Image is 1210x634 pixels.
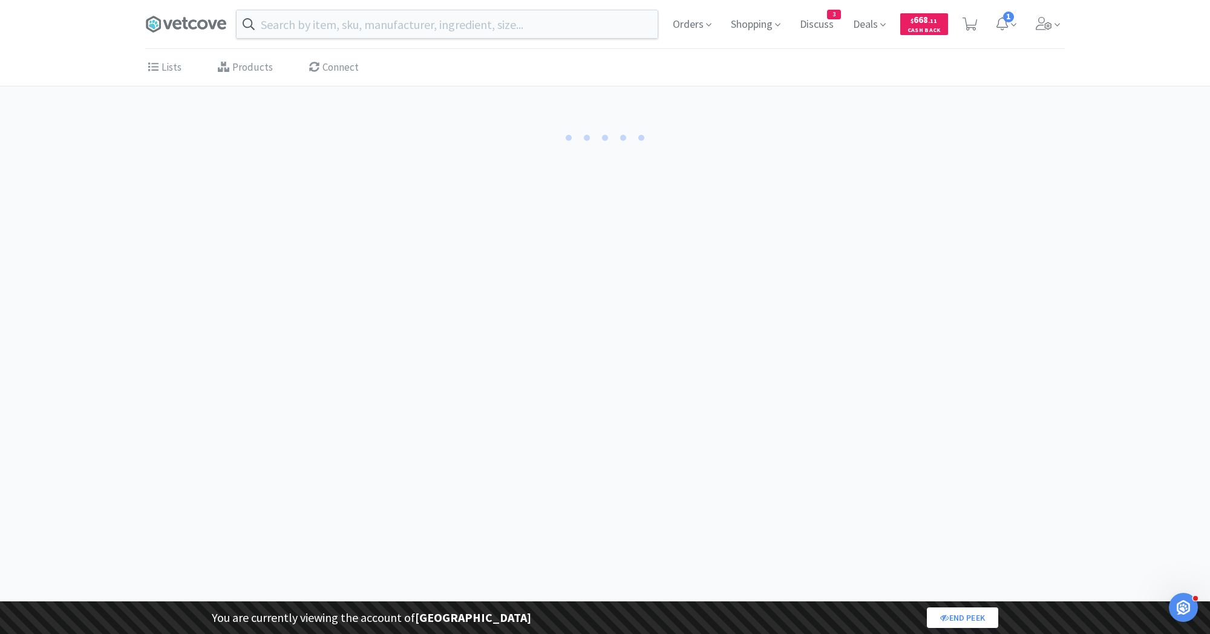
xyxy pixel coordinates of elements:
[306,50,362,86] a: Connect
[237,10,658,38] input: Search by item, sku, manufacturer, ingredient, size...
[911,14,937,25] span: 668
[911,17,914,25] span: $
[1169,593,1198,622] iframe: Intercom live chat
[795,19,839,30] a: Discuss3
[927,607,998,628] a: End Peek
[145,50,185,86] a: Lists
[415,610,531,625] strong: [GEOGRAPHIC_DATA]
[212,608,531,627] p: You are currently viewing the account of
[900,8,948,40] a: $668.11Cash Back
[907,27,941,35] span: Cash Back
[1003,11,1014,22] span: 1
[828,10,840,19] span: 3
[215,50,276,86] a: Products
[928,17,937,25] span: . 11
